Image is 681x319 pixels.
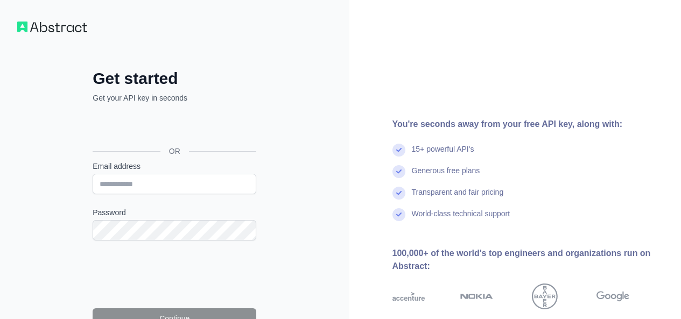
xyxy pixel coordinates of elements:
[93,93,256,103] p: Get your API key in seconds
[460,283,493,309] img: nokia
[93,69,256,88] h2: Get started
[596,283,629,309] img: google
[392,118,664,131] div: You're seconds away from your free API key, along with:
[392,283,425,309] img: accenture
[17,22,87,32] img: Workflow
[392,187,405,200] img: check mark
[392,165,405,178] img: check mark
[392,247,664,273] div: 100,000+ of the world's top engineers and organizations run on Abstract:
[93,253,256,295] iframe: reCAPTCHA
[87,115,259,139] iframe: Sign in with Google Button
[412,187,504,208] div: Transparent and fair pricing
[160,146,189,157] span: OR
[392,144,405,157] img: check mark
[93,207,256,218] label: Password
[93,161,256,172] label: Email address
[532,283,558,309] img: bayer
[412,144,474,165] div: 15+ powerful API's
[392,208,405,221] img: check mark
[412,165,480,187] div: Generous free plans
[412,208,510,230] div: World-class technical support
